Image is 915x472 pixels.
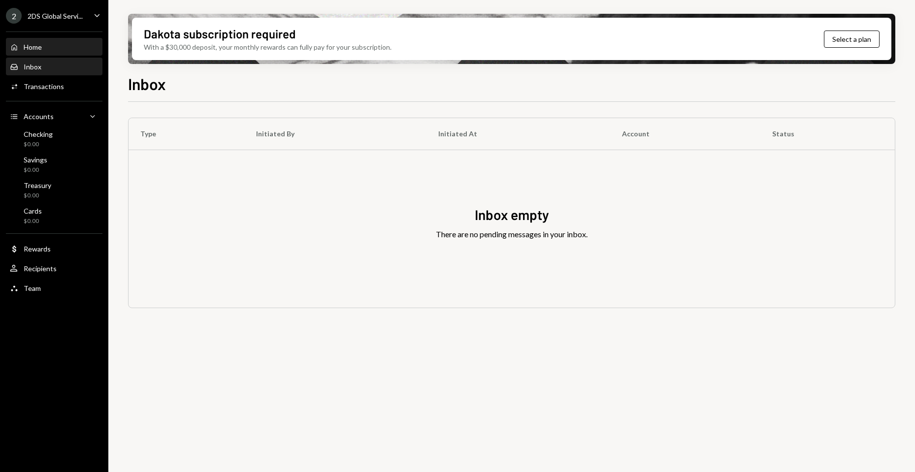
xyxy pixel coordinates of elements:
[24,166,47,174] div: $0.00
[24,112,54,121] div: Accounts
[129,118,244,150] th: Type
[6,279,102,297] a: Team
[24,284,41,292] div: Team
[6,8,22,24] div: 2
[24,217,42,225] div: $0.00
[24,181,51,189] div: Treasury
[6,204,102,227] a: Cards$0.00
[610,118,760,150] th: Account
[24,156,47,164] div: Savings
[144,26,295,42] div: Dakota subscription required
[128,74,166,94] h1: Inbox
[144,42,392,52] div: With a $30,000 deposit, your monthly rewards can fully pay for your subscription.
[6,153,102,176] a: Savings$0.00
[6,107,102,125] a: Accounts
[24,130,53,138] div: Checking
[6,240,102,257] a: Rewards
[6,38,102,56] a: Home
[24,140,53,149] div: $0.00
[6,77,102,95] a: Transactions
[24,82,64,91] div: Transactions
[28,12,83,20] div: 2DS Global Servi...
[824,31,880,48] button: Select a plan
[24,264,57,273] div: Recipients
[426,118,610,150] th: Initiated At
[760,118,895,150] th: Status
[6,58,102,75] a: Inbox
[24,63,41,71] div: Inbox
[6,259,102,277] a: Recipients
[6,178,102,202] a: Treasury$0.00
[244,118,426,150] th: Initiated By
[24,245,51,253] div: Rewards
[6,127,102,151] a: Checking$0.00
[24,43,42,51] div: Home
[24,207,42,215] div: Cards
[24,191,51,200] div: $0.00
[475,205,549,224] div: Inbox empty
[436,228,588,240] div: There are no pending messages in your inbox.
